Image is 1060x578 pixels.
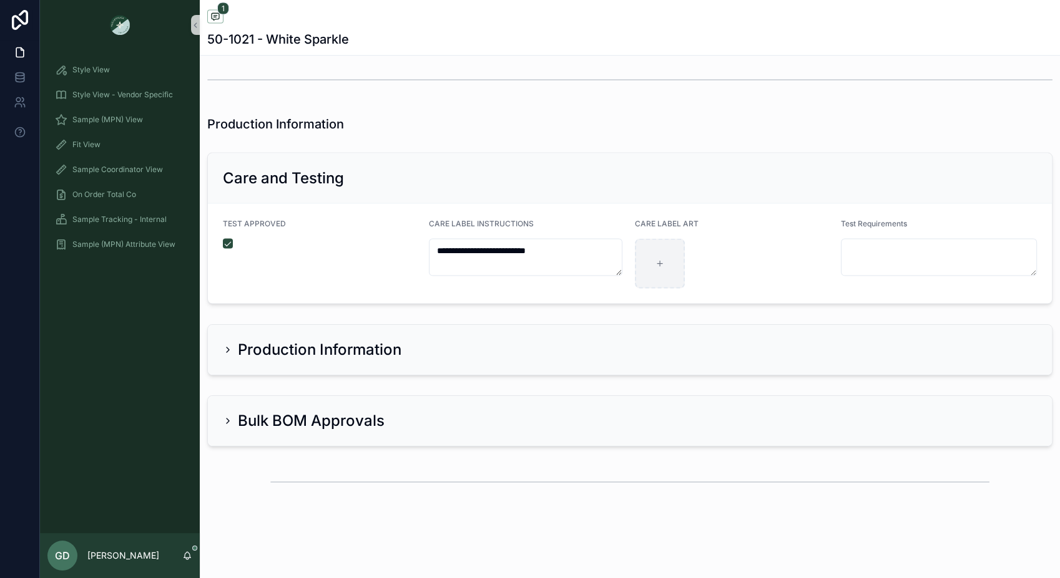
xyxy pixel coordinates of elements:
[223,168,344,188] h2: Care and Testing
[40,50,200,533] div: scrollable content
[207,10,223,26] button: 1
[635,219,699,228] span: CARE LABEL ART
[238,340,401,360] h2: Production Information
[87,549,159,562] p: [PERSON_NAME]
[72,65,110,75] span: Style View
[47,108,192,131] a: Sample (MPN) View
[47,233,192,256] a: Sample (MPN) Attribute View
[47,208,192,231] a: Sample Tracking - Internal
[47,183,192,206] a: On Order Total Co
[47,158,192,181] a: Sample Coordinator View
[207,31,349,48] h1: 50-1021 - White Sparkle
[72,214,167,224] span: Sample Tracking - Internal
[841,219,907,228] span: Test Requirements
[110,15,130,35] img: App logo
[207,115,344,133] h1: Production Information
[238,411,385,431] h2: Bulk BOM Approvals
[72,165,163,175] span: Sample Coordinator View
[55,548,70,563] span: GD
[72,115,143,125] span: Sample (MPN) View
[72,90,173,100] span: Style View - Vendor Specific
[429,219,534,228] span: CARE LABEL INSTRUCTIONS
[72,190,136,200] span: On Order Total Co
[47,59,192,81] a: Style View
[72,239,175,249] span: Sample (MPN) Attribute View
[72,140,101,150] span: Fit View
[223,219,286,228] span: TEST APPROVED
[47,133,192,156] a: Fit View
[47,84,192,106] a: Style View - Vendor Specific
[217,2,229,15] span: 1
